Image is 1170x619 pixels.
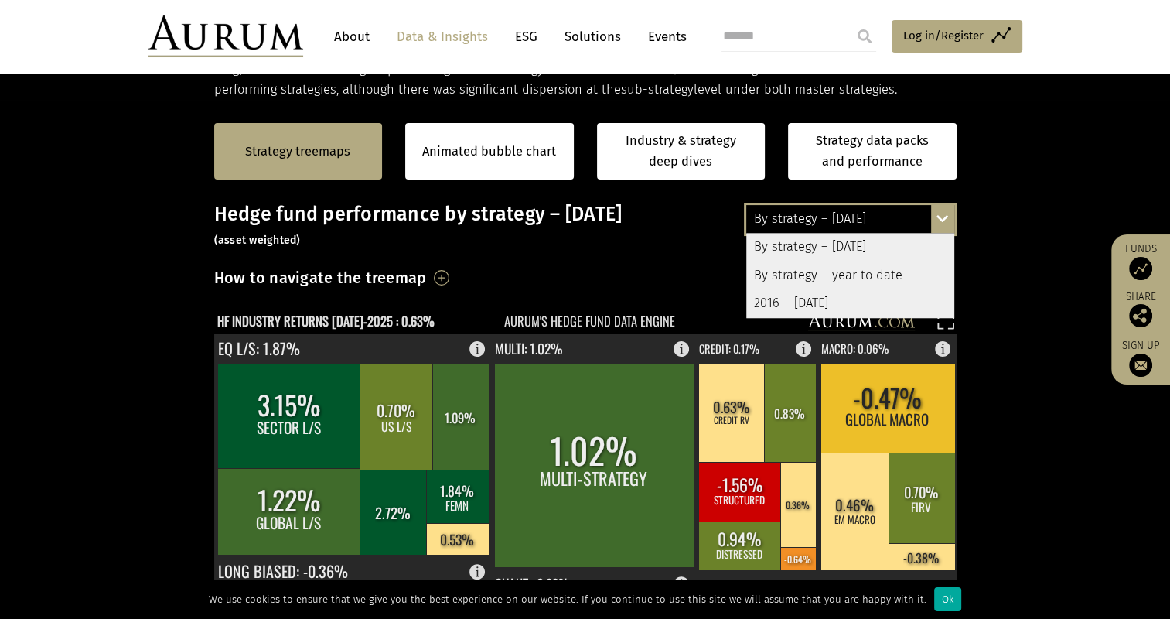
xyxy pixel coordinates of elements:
img: Sign up to our newsletter [1129,354,1152,377]
div: By strategy – [DATE] [746,205,954,233]
a: About [326,22,377,51]
a: Animated bubble chart [422,142,556,162]
a: Industry & strategy deep dives [597,123,766,180]
a: Events [640,22,687,51]
a: Funds [1119,242,1162,280]
div: Share [1119,292,1162,327]
h3: How to navigate the treemap [214,265,427,291]
h3: Hedge fund performance by strategy – [DATE] [214,203,957,249]
input: Submit [849,21,880,52]
small: (asset weighted) [214,234,301,247]
div: By strategy – [DATE] [746,234,954,262]
a: Strategy treemaps [245,142,350,162]
a: Data & Insights [389,22,496,51]
span: sub-strategy [621,82,694,97]
div: Ok [934,587,961,611]
div: By strategy – year to date [746,262,954,289]
img: Aurum [148,15,303,57]
img: Share this post [1129,304,1152,327]
a: Sign up [1119,339,1162,377]
a: ESG [507,22,545,51]
img: Access Funds [1129,257,1152,280]
a: Log in/Register [892,20,1022,53]
span: Log in/Register [903,26,984,45]
a: Solutions [557,22,629,51]
a: Strategy data packs and performance [788,123,957,180]
div: 2016 – [DATE] [746,289,954,317]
